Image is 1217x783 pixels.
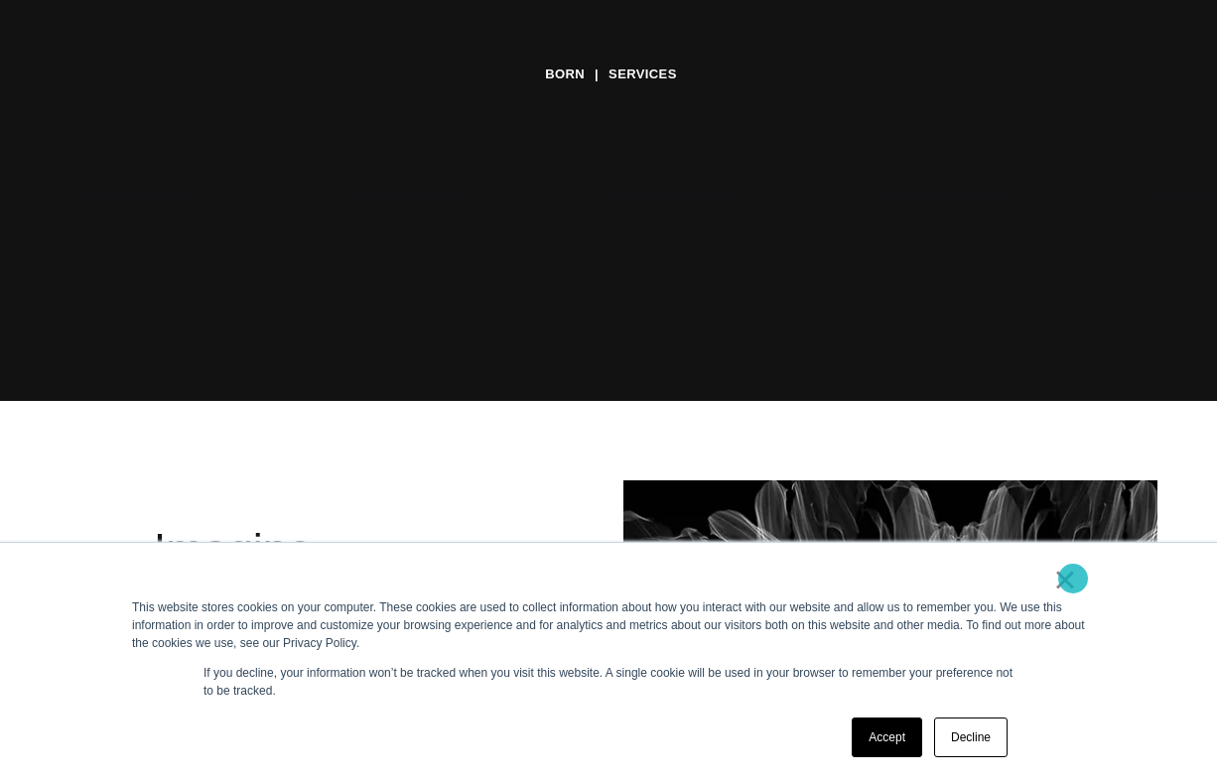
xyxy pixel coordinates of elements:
div: This website stores cookies on your computer. These cookies are used to collect information about... [132,598,1085,652]
a: Decline [934,718,1008,757]
p: If you decline, your information won’t be tracked when you visit this website. A single cookie wi... [203,664,1014,700]
a: BORN [545,60,585,89]
h2: Imagine. [154,520,594,580]
a: × [1053,571,1077,588]
a: Accept [852,718,922,757]
a: Services [608,60,677,89]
